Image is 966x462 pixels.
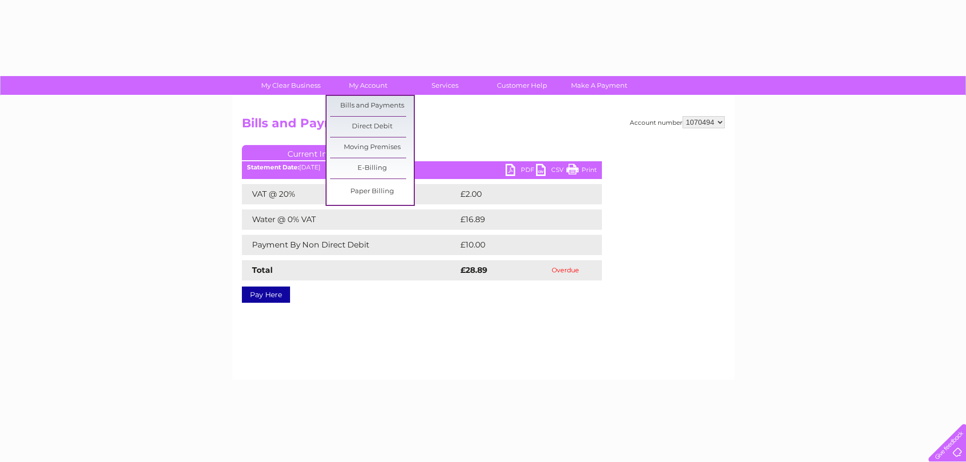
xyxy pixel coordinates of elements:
[557,76,641,95] a: Make A Payment
[460,265,487,275] strong: £28.89
[242,145,394,160] a: Current Invoice
[480,76,564,95] a: Customer Help
[330,182,414,202] a: Paper Billing
[242,287,290,303] a: Pay Here
[566,164,597,179] a: Print
[458,184,579,204] td: £2.00
[242,116,725,135] h2: Bills and Payments
[458,209,581,230] td: £16.89
[326,76,410,95] a: My Account
[330,96,414,116] a: Bills and Payments
[330,158,414,179] a: E-Billing
[630,116,725,128] div: Account number
[330,137,414,158] a: Moving Premises
[247,163,299,171] b: Statement Date:
[252,265,273,275] strong: Total
[242,164,602,171] div: [DATE]
[536,164,566,179] a: CSV
[529,260,601,280] td: Overdue
[242,235,458,255] td: Payment By Non Direct Debit
[458,235,581,255] td: £10.00
[242,209,458,230] td: Water @ 0% VAT
[242,184,458,204] td: VAT @ 20%
[403,76,487,95] a: Services
[330,117,414,137] a: Direct Debit
[249,76,333,95] a: My Clear Business
[506,164,536,179] a: PDF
